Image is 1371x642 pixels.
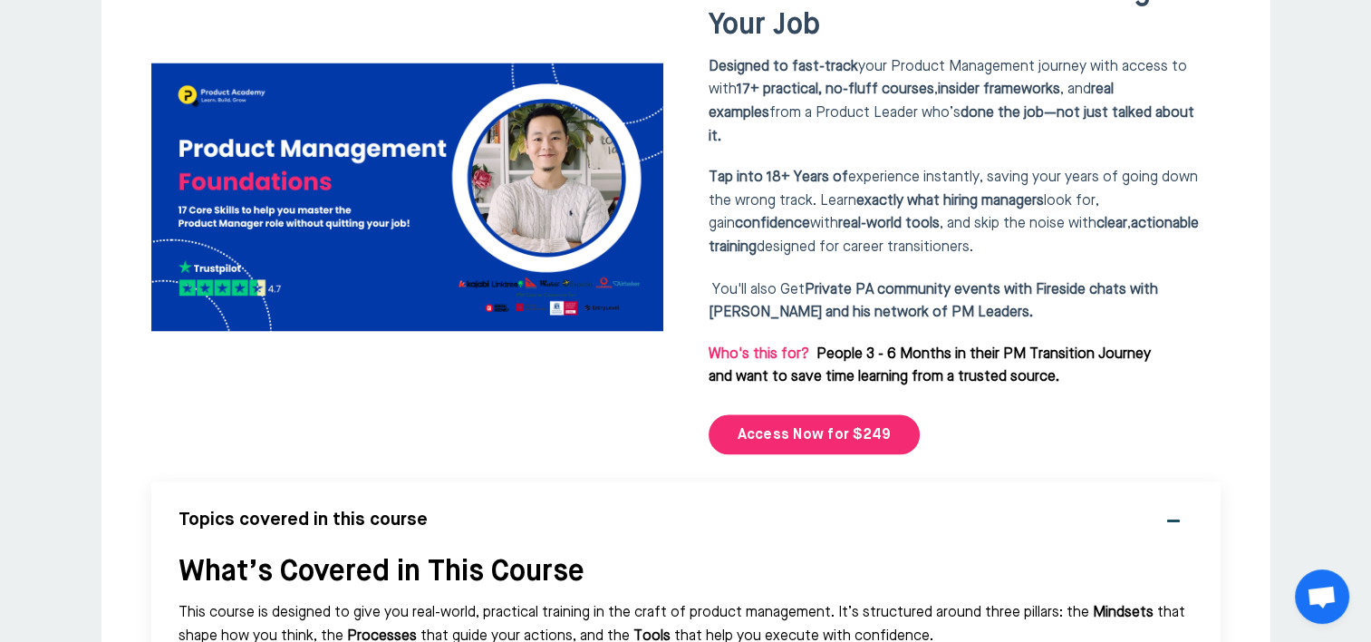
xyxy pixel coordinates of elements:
span: People 3 - 6 Months in their PM Transition Journey and want to save time learning from a trusted ... [709,346,1151,384]
strong: real-world tools [838,217,940,231]
strong: confidence [735,217,810,231]
h5: Topics covered in this course [179,509,1145,530]
strong: done the job—not just talked about it. [709,106,1194,144]
strong: ? [801,346,809,361]
strong: Tap into 18+ Years of [709,170,848,185]
strong: 17+ practical, no-fluff courses [737,83,934,97]
strong: training [709,240,757,255]
b: What’s Covered in This Course [179,557,584,586]
strong: insider frameworks [938,83,1060,97]
strong: Private PA community events with Fireside chats with [PERSON_NAME] and his network of PM Leaders. [709,282,1158,320]
span: Who's this for [709,346,801,361]
strong: clear [1096,217,1127,231]
span: your Product Management journey with access to with , , and from a Product Leader who’s [709,60,1194,144]
strong: actionable [1131,217,1199,231]
strong: exactly what hiring managers [856,194,1044,209]
a: Open chat [1295,569,1349,624]
span: You'll also Get [709,282,1158,320]
strong: Designed to fast-track [709,60,858,74]
b: Mindsets [1093,605,1154,619]
a: Access Now for $249 [709,414,921,454]
span: experience instantly, saving your years of going down the wrong track. Learn look for, gain with ... [709,170,1199,255]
